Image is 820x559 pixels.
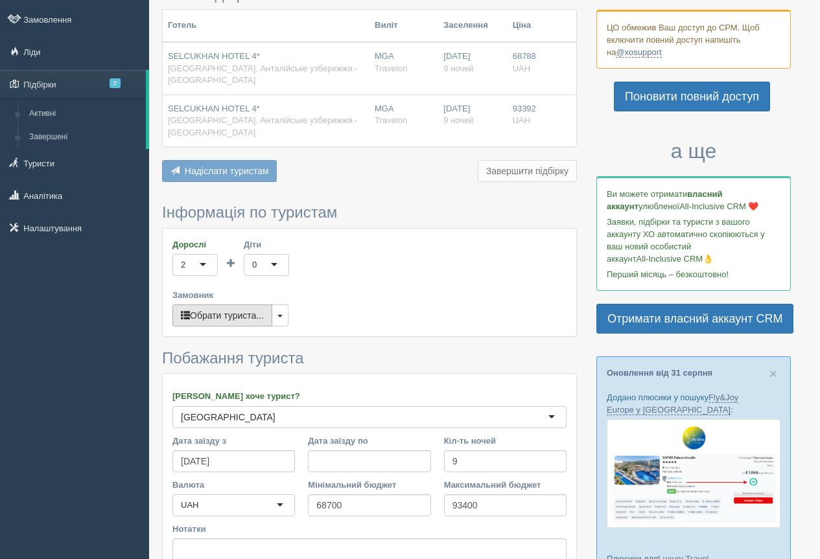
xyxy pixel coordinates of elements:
[162,204,577,221] h3: Інформація по туристам
[444,479,567,491] label: Максимальний бюджет
[438,10,507,42] th: Заселення
[252,258,257,271] div: 0
[375,115,407,125] span: Travelon
[596,304,793,334] a: Отримати власний аккаунт CRM
[172,289,567,301] label: Замовник
[513,51,536,61] span: 68788
[607,391,780,416] p: Додано плюсики у пошуку :
[508,10,542,42] th: Ціна
[607,216,780,265] p: Заявки, підбірки та туристи з вашого аккаунту ХО автоматично скопіюються у ваш новий особистий ак...
[172,523,567,535] label: Нотатки
[679,201,758,211] span: All-Inclusive CRM ❤️
[308,435,430,447] label: Дата заїзду по
[596,10,791,69] div: ЦО обмежив Ваш доступ до СРМ. Щоб включити повний доступ напишіть на
[168,115,358,137] span: [GEOGRAPHIC_DATA], Анталійське узбережжя - [GEOGRAPHIC_DATA]
[168,63,358,86] span: [GEOGRAPHIC_DATA], Анталійське узбережжя - [GEOGRAPHIC_DATA]
[444,435,567,447] label: Кіл-ть ночей
[181,499,198,512] div: UAH
[607,393,738,415] a: Fly&Joy Europe у [GEOGRAPHIC_DATA]
[23,102,146,126] a: Активні
[369,10,438,42] th: Виліт
[168,51,260,61] span: SELCUKHAN HOTEL 4*
[443,115,473,125] span: 9 ночей
[375,63,407,73] span: Travelon
[513,63,530,73] span: UAH
[110,78,121,88] span: 2
[244,238,289,251] label: Діти
[478,160,577,182] button: Завершити підбірку
[181,411,275,424] div: [GEOGRAPHIC_DATA]
[172,435,295,447] label: Дата заїзду з
[168,104,260,113] span: SELCUKHAN HOTEL 4*
[513,104,536,113] span: 93392
[596,140,791,163] h3: а ще
[443,103,502,127] div: [DATE]
[375,51,433,74] div: MGA
[607,368,712,378] a: Оновлення від 31 серпня
[637,254,714,264] span: All-Inclusive CRM👌
[23,126,146,149] a: Завершені
[607,188,780,212] p: Ви можете отримати улюбленої
[607,419,780,528] img: fly-joy-de-proposal-crm-for-travel-agency.png
[172,238,218,251] label: Дорослі
[163,10,369,42] th: Готель
[607,268,780,280] p: Перший місяць – безкоштовно!
[181,258,185,271] div: 2
[769,367,777,380] button: Close
[607,189,723,211] b: власний аккаунт
[375,103,433,127] div: MGA
[614,82,770,111] a: Поновити повний доступ
[444,450,567,472] input: 7-10 або 7,10,14
[185,166,269,176] span: Надіслати туристам
[308,479,430,491] label: Мінімальний бюджет
[162,160,277,182] button: Надіслати туристам
[616,47,661,58] a: @xosupport
[172,304,272,326] button: Обрати туриста...
[172,479,295,491] label: Валюта
[769,366,777,381] span: ×
[443,63,473,73] span: 9 ночей
[172,390,567,402] label: [PERSON_NAME] хоче турист?
[443,51,502,74] div: [DATE]
[513,115,530,125] span: UAH
[162,349,304,367] span: Побажання туриста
